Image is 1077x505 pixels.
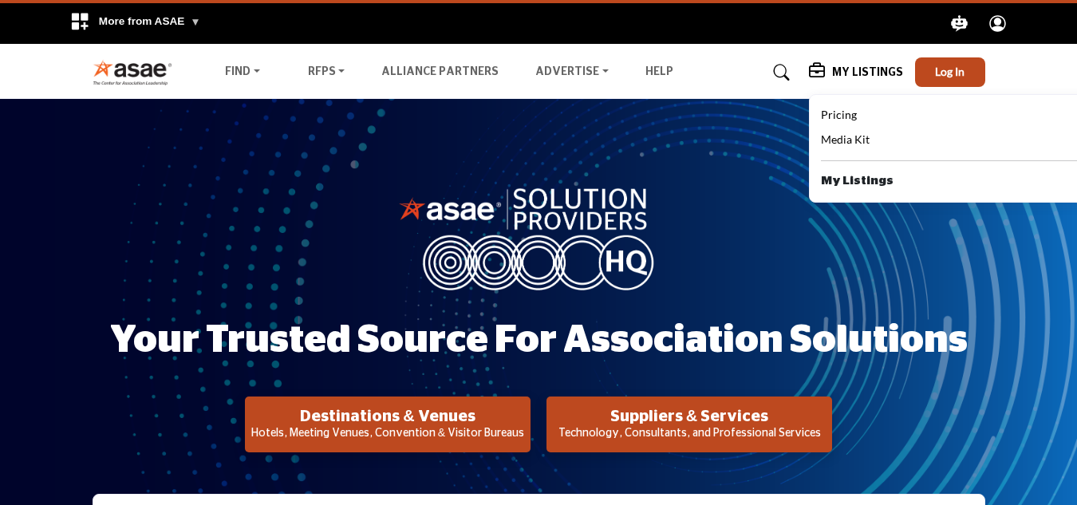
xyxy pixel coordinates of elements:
[110,316,968,365] h1: Your Trusted Source for Association Solutions
[214,61,271,84] a: Find
[93,59,181,85] img: Site Logo
[524,61,620,84] a: Advertise
[551,426,827,442] p: Technology, Consultants, and Professional Services
[250,426,526,442] p: Hotels, Meeting Venues, Convention & Visitor Bureaus
[821,132,870,146] span: Media Kit
[832,65,903,80] h5: My Listings
[758,60,800,85] a: Search
[821,131,870,150] a: Media Kit
[99,15,201,27] span: More from ASAE
[399,184,678,290] img: image
[645,66,673,77] a: Help
[245,397,531,452] button: Destinations & Venues Hotels, Meeting Venues, Convention & Visitor Bureaus
[821,108,857,121] span: Pricing
[250,407,526,426] h2: Destinations & Venues
[935,65,965,78] span: Log In
[551,407,827,426] h2: Suppliers & Services
[381,66,499,77] a: Alliance Partners
[809,63,903,82] div: My Listings
[821,106,857,125] a: Pricing
[821,172,894,191] b: My Listings
[297,61,357,84] a: RFPs
[546,397,832,452] button: Suppliers & Services Technology, Consultants, and Professional Services
[60,3,211,44] div: More from ASAE
[915,57,985,87] button: Log In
